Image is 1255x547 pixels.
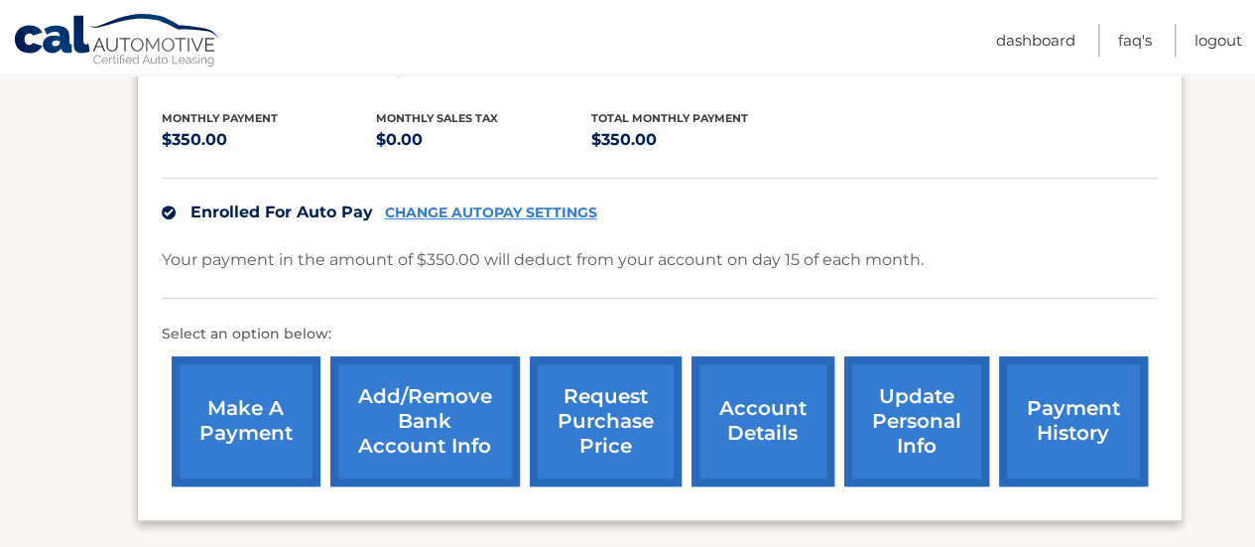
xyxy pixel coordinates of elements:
span: Monthly Payment [162,111,278,125]
a: make a payment [172,356,320,486]
p: $350.00 [162,126,377,154]
p: $0.00 [376,126,591,154]
a: Logout [1194,24,1242,57]
a: FAQ's [1118,24,1152,57]
p: Select an option below: [162,323,1158,346]
span: Total Monthly Payment [591,111,748,125]
img: check.svg [162,205,176,219]
a: request purchase price [530,356,682,486]
a: account details [691,356,834,486]
span: Enrolled For Auto Pay [190,203,373,221]
a: Dashboard [996,24,1075,57]
a: update personal info [844,356,989,486]
a: payment history [999,356,1148,486]
p: $350.00 [591,126,807,154]
a: CHANGE AUTOPAY SETTINGS [385,205,597,221]
a: Cal Automotive [13,13,221,70]
span: Monthly sales Tax [376,111,498,125]
a: Add/Remove bank account info [330,356,520,486]
p: Your payment in the amount of $350.00 will deduct from your account on day 15 of each month. [162,246,924,274]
